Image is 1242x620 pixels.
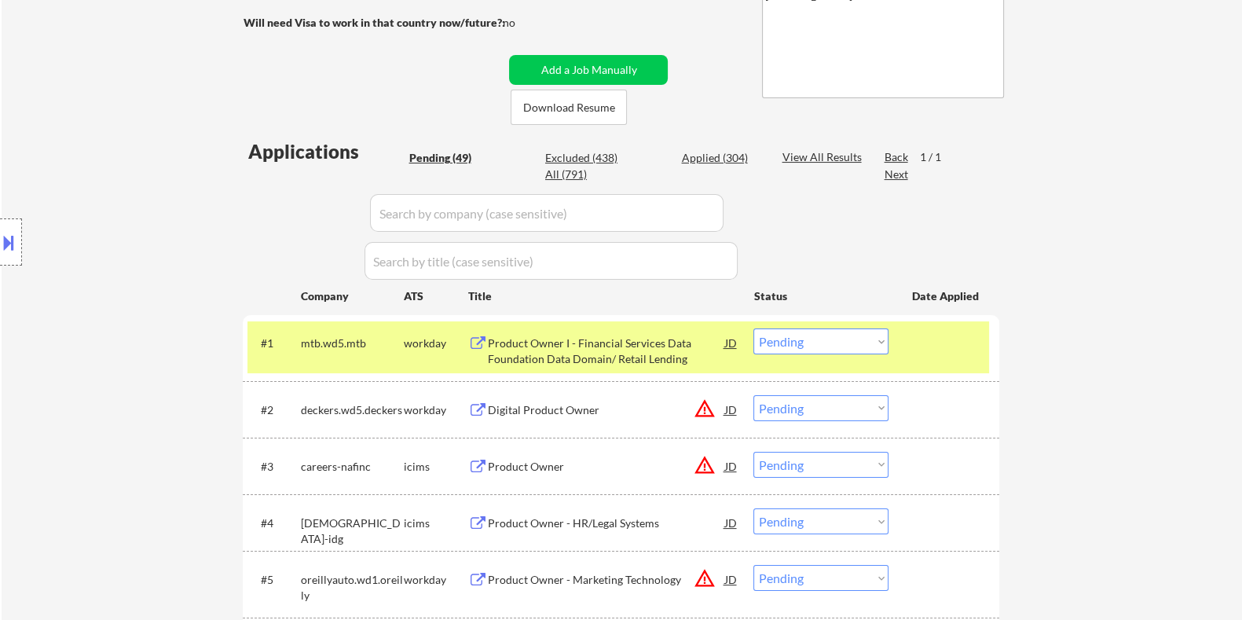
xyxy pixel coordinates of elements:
[487,572,724,588] div: Product Owner - Marketing Technology
[260,572,288,588] div: #5
[509,55,668,85] button: Add a Job Manually
[403,402,467,418] div: workday
[487,336,724,366] div: Product Owner I - Financial Services Data Foundation Data Domain/ Retail Lending
[545,150,624,166] div: Excluded (438)
[502,15,547,31] div: no
[260,402,288,418] div: #2
[300,459,403,475] div: careers-nafinc
[723,328,738,357] div: JD
[723,565,738,593] div: JD
[693,454,715,476] button: warning_amber
[487,515,724,531] div: Product Owner - HR/Legal Systems
[300,288,403,304] div: Company
[693,398,715,420] button: warning_amber
[260,515,288,531] div: #4
[884,167,909,182] div: Next
[467,288,738,304] div: Title
[753,281,888,310] div: Status
[243,16,504,29] strong: Will need Visa to work in that country now/future?:
[723,395,738,424] div: JD
[260,459,288,475] div: #3
[403,336,467,351] div: workday
[403,459,467,475] div: icims
[403,515,467,531] div: icims
[545,167,624,182] div: All (791)
[782,149,866,165] div: View All Results
[911,288,980,304] div: Date Applied
[300,402,403,418] div: deckers.wd5.deckers
[300,572,403,603] div: oreillyauto.wd1.oreilly
[370,194,724,232] input: Search by company (case sensitive)
[681,150,760,166] div: Applied (304)
[723,508,738,537] div: JD
[403,288,467,304] div: ATS
[919,149,955,165] div: 1 / 1
[884,149,909,165] div: Back
[247,142,403,161] div: Applications
[511,90,627,125] button: Download Resume
[693,567,715,589] button: warning_amber
[487,459,724,475] div: Product Owner
[723,452,738,480] div: JD
[365,242,738,280] input: Search by title (case sensitive)
[409,150,487,166] div: Pending (49)
[403,572,467,588] div: workday
[300,515,403,546] div: [DEMOGRAPHIC_DATA]-idg
[300,336,403,351] div: mtb.wd5.mtb
[487,402,724,418] div: Digital Product Owner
